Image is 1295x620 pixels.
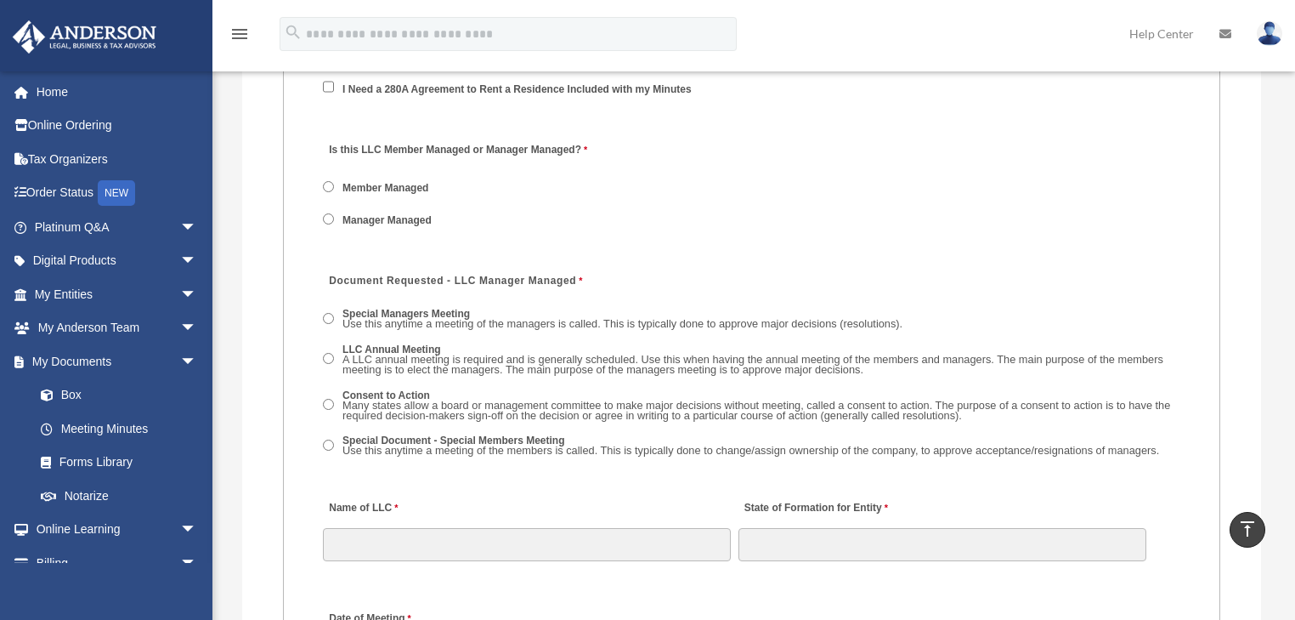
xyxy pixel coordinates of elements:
span: arrow_drop_down [180,277,214,312]
div: NEW [98,180,135,206]
span: arrow_drop_down [180,513,214,548]
label: Name of LLC [323,498,402,520]
a: My Entitiesarrow_drop_down [12,277,223,311]
img: User Pic [1257,21,1282,46]
a: Tax Organizers [12,142,223,176]
a: Order StatusNEW [12,176,223,211]
span: arrow_drop_down [180,210,214,245]
a: My Anderson Teamarrow_drop_down [12,311,223,345]
img: Anderson Advisors Platinum Portal [8,20,161,54]
a: menu [229,30,250,44]
a: Online Learningarrow_drop_down [12,513,223,547]
span: Document Requested - LLC Manager Managed [329,275,576,287]
a: My Documentsarrow_drop_down [12,344,223,378]
label: State of Formation for Entity [738,498,892,520]
label: LLC Annual Meeting [337,342,1181,379]
label: Special Document - Special Members Meeting [337,434,1165,460]
a: Home [12,75,223,109]
label: Is this LLC Member Managed or Manager Managed? [323,139,591,162]
i: search [284,23,303,42]
span: Use this anytime a meeting of the managers is called. This is typically done to approve major dec... [342,317,902,330]
i: vertical_align_top [1237,519,1258,539]
label: Special Managers Meeting [337,307,908,333]
a: Digital Productsarrow_drop_down [12,244,223,278]
a: Online Ordering [12,109,223,143]
span: A LLC annual meeting is required and is generally scheduled. Use this when having the annual meet... [342,353,1163,377]
a: Forms Library [24,446,223,480]
span: Many states allow a board or management committee to make major decisions without meeting, called... [342,399,1170,423]
a: Box [24,378,223,412]
a: Notarize [24,479,223,513]
span: Use this anytime a meeting of the members is called. This is typically done to change/assign owne... [342,444,1159,457]
span: arrow_drop_down [180,311,214,346]
span: arrow_drop_down [180,244,214,279]
span: arrow_drop_down [180,344,214,379]
a: Billingarrow_drop_down [12,546,223,580]
i: menu [229,24,250,44]
span: arrow_drop_down [180,546,214,581]
label: I Need a 280A Agreement to Rent a Residence Included with my Minutes [337,82,698,98]
label: Manager Managed [337,213,438,229]
label: Member Managed [337,181,435,196]
a: vertical_align_top [1230,512,1265,548]
a: Meeting Minutes [24,412,214,446]
a: Platinum Q&Aarrow_drop_down [12,210,223,244]
label: Consent to Action [337,388,1181,425]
